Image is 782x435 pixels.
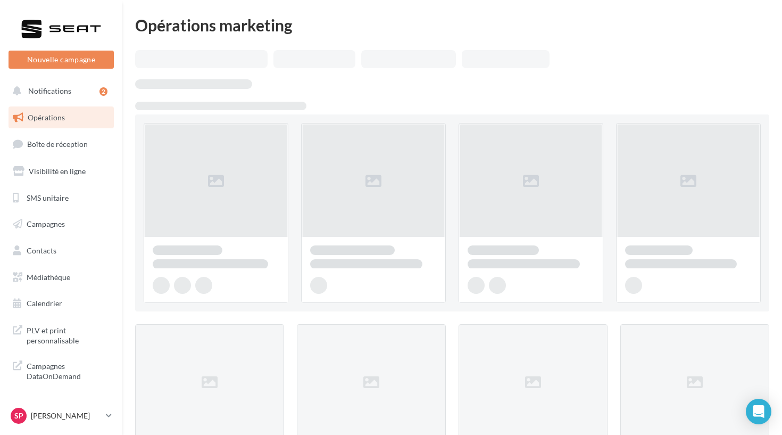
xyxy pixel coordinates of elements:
span: SMS unitaire [27,193,69,202]
span: Visibilité en ligne [29,167,86,176]
div: 2 [99,87,107,96]
a: Opérations [6,106,116,129]
span: Contacts [27,246,56,255]
span: Médiathèque [27,273,70,282]
span: Opérations [28,113,65,122]
div: Open Intercom Messenger [746,399,771,424]
span: Notifications [28,86,71,95]
span: Boîte de réception [27,139,88,149]
span: Campagnes DataOnDemand [27,359,110,382]
a: PLV et print personnalisable [6,319,116,350]
span: Campagnes [27,219,65,228]
a: Boîte de réception [6,133,116,155]
span: PLV et print personnalisable [27,323,110,346]
button: Nouvelle campagne [9,51,114,69]
p: [PERSON_NAME] [31,411,102,421]
a: Contacts [6,240,116,262]
a: Médiathèque [6,266,116,289]
a: Calendrier [6,292,116,315]
a: Campagnes [6,213,116,235]
a: SMS unitaire [6,187,116,209]
div: Opérations marketing [135,17,769,33]
a: Sp [PERSON_NAME] [9,406,114,426]
span: Sp [14,411,23,421]
span: Calendrier [27,299,62,308]
a: Visibilité en ligne [6,160,116,183]
a: Campagnes DataOnDemand [6,355,116,386]
button: Notifications 2 [6,80,112,102]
